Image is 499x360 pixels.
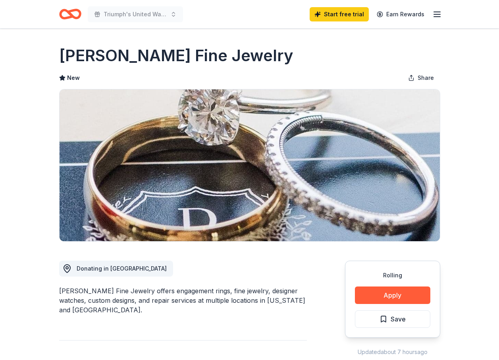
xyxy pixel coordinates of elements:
a: Earn Rewards [372,7,429,21]
button: Apply [355,286,430,304]
div: Updated about 7 hours ago [345,347,440,357]
span: Donating in [GEOGRAPHIC_DATA] [77,265,167,272]
button: Save [355,310,430,328]
span: New [67,73,80,83]
span: Share [418,73,434,83]
button: Share [402,70,440,86]
a: Home [59,5,81,23]
a: Start free trial [310,7,369,21]
span: Triumph's United Way Silent Auction [104,10,167,19]
button: Triumph's United Way Silent Auction [88,6,183,22]
img: Image for Bailey's Fine Jewelry [60,89,440,241]
div: [PERSON_NAME] Fine Jewelry offers engagement rings, fine jewelry, designer watches, custom design... [59,286,307,315]
h1: [PERSON_NAME] Fine Jewelry [59,45,293,67]
div: Rolling [355,271,430,280]
span: Save [391,314,406,324]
